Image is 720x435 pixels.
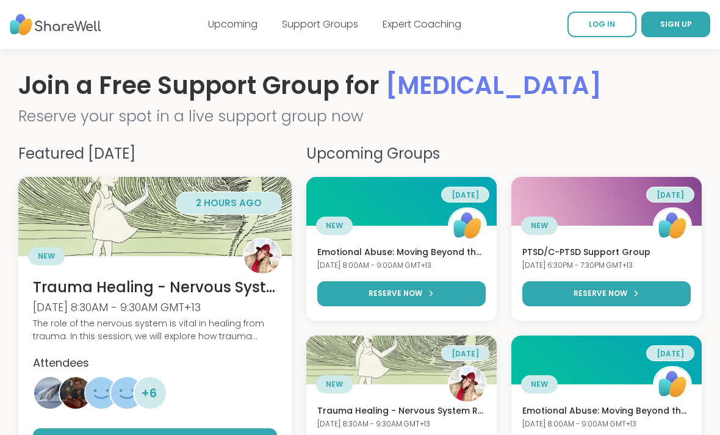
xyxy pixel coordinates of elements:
span: [DATE] [452,190,479,200]
div: The role of the nervous system is vital in healing from trauma. In this session, we will explore ... [33,317,277,343]
span: NEW [326,220,343,231]
span: + 6 [141,384,157,402]
img: CLove [244,238,281,275]
img: CLove [449,366,486,403]
div: [DATE] 8:00AM - 9:00AM GMT+13 [522,419,691,430]
h3: PTSD/C-PTSD Support Group [522,246,691,259]
div: [DATE] 8:00AM - 9:00AM GMT+13 [317,261,486,271]
a: Upcoming [208,17,257,31]
span: [DATE] [452,348,479,359]
img: ShareWell [654,207,691,244]
h3: Emotional Abuse: Moving Beyond the Pain [522,405,691,417]
h4: Upcoming Groups [306,143,702,165]
img: Ahegarty0919 [85,377,117,409]
a: Expert Coaching [383,17,461,31]
span: RESERVE NOW [574,288,627,299]
a: LOG IN [567,12,636,37]
h4: Featured [DATE] [18,143,292,165]
a: SIGN UP [641,12,710,37]
div: [DATE] 8:30AM - 9:30AM GMT+13 [317,419,486,430]
h1: Join a Free Support Group for [18,68,702,102]
span: SIGN UP [660,19,692,29]
span: [DATE] [657,348,684,359]
img: ShareWell [654,366,691,403]
span: NEW [531,220,548,231]
h3: Trauma Healing - Nervous System Regulation [33,277,277,298]
img: Trauma Healing - Nervous System Regulation [306,336,497,384]
img: kathleenlynn [34,377,66,409]
span: [MEDICAL_DATA] [386,68,602,102]
span: Attendees [33,355,89,370]
img: Trauma Healing - Nervous System Regulation [18,177,292,256]
h2: Reserve your spot in a live support group now [18,105,702,128]
img: Emotional Abuse: Moving Beyond the Pain [511,336,702,384]
span: NEW [531,379,548,390]
img: Emotional Abuse: Moving Beyond the Pain [306,177,497,226]
h3: Emotional Abuse: Moving Beyond the Pain [317,246,486,259]
div: [DATE] 6:30PM - 7:30PM GMT+13 [522,261,691,271]
span: LOG IN [589,19,615,29]
span: NEW [38,251,55,262]
span: NEW [326,379,343,390]
div: [DATE] 8:30AM - 9:30AM GMT+13 [33,300,277,315]
img: ShareWell Nav Logo [10,8,101,41]
a: RESERVE NOW [522,281,691,306]
a: Support Groups [282,17,358,31]
img: Anchit [60,377,92,409]
span: RESERVE NOW [369,288,422,299]
img: josephinei1 [111,377,143,409]
img: PTSD/C-PTSD Support Group [511,177,702,226]
a: RESERVE NOW [317,281,486,306]
span: [DATE] [657,190,684,200]
img: ShareWell [449,207,486,244]
span: 2 hours ago [196,196,262,209]
h3: Trauma Healing - Nervous System Regulation [317,405,486,417]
